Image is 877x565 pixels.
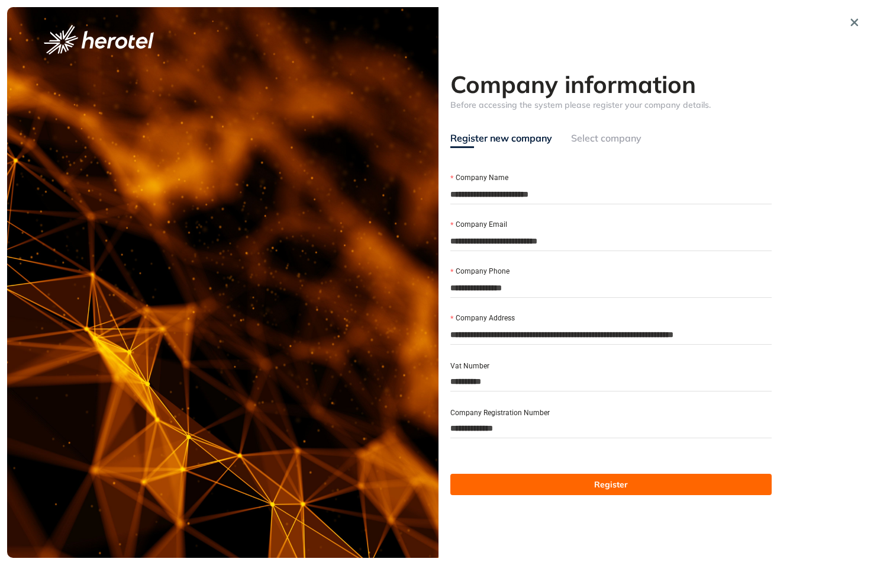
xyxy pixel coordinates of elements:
[571,131,641,146] div: Select company
[450,279,772,297] input: Company Phone
[450,99,711,110] span: Before accessing the system please register your company details.
[450,326,772,344] input: Company Address
[450,232,772,250] input: Company Email
[25,25,173,54] button: logo
[44,25,154,54] img: logo
[450,131,552,146] div: Register new company
[450,313,515,324] label: Company Address
[450,407,550,419] label: Company Registration Number
[594,478,628,491] span: Register
[450,373,772,390] input: Vat Number
[450,474,772,495] button: Register
[450,419,772,437] input: Company Registration Number
[450,172,508,184] label: Company Name
[450,70,772,98] h2: Company information
[450,266,510,277] label: Company Phone
[450,361,489,372] label: Vat Number
[7,7,438,558] img: cover image
[450,185,772,203] input: Company Name
[450,219,507,230] label: Company Email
